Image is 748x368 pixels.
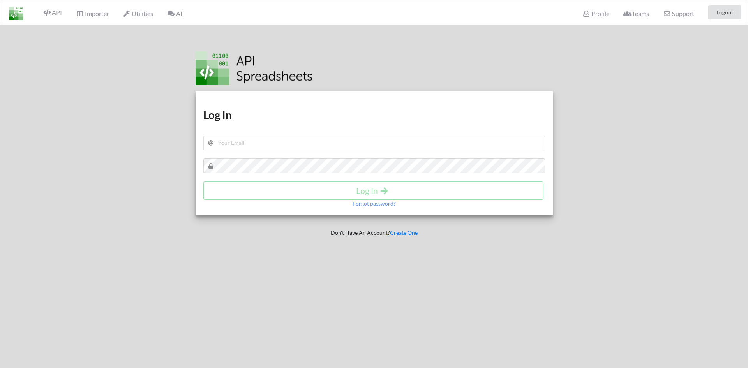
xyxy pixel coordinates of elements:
[196,51,312,85] img: Logo.png
[43,9,62,16] span: API
[708,5,741,19] button: Logout
[76,10,109,17] span: Importer
[123,10,153,17] span: Utilities
[582,10,609,17] span: Profile
[390,229,418,236] a: Create One
[167,10,182,17] span: AI
[190,229,558,237] p: Don't Have An Account?
[203,108,545,122] h1: Log In
[623,10,649,17] span: Teams
[203,136,545,150] input: Your Email
[9,7,23,20] img: LogoIcon.png
[663,11,694,17] span: Support
[353,200,396,208] p: Forgot password?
